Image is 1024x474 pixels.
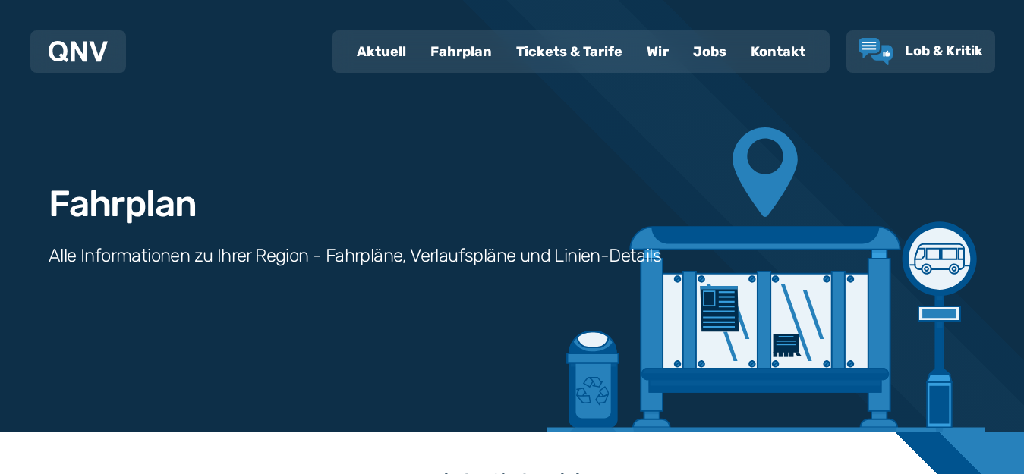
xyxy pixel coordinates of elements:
[345,32,418,71] a: Aktuell
[635,32,681,71] a: Wir
[418,32,504,71] a: Fahrplan
[49,186,196,222] h1: Fahrplan
[49,36,108,67] a: QNV Logo
[49,243,661,268] h3: Alle Informationen zu Ihrer Region - Fahrpläne, Verlaufspläne und Linien-Details
[859,38,983,65] a: Lob & Kritik
[739,32,818,71] a: Kontakt
[49,41,108,62] img: QNV Logo
[681,32,739,71] a: Jobs
[905,42,983,59] span: Lob & Kritik
[504,32,635,71] a: Tickets & Tarife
